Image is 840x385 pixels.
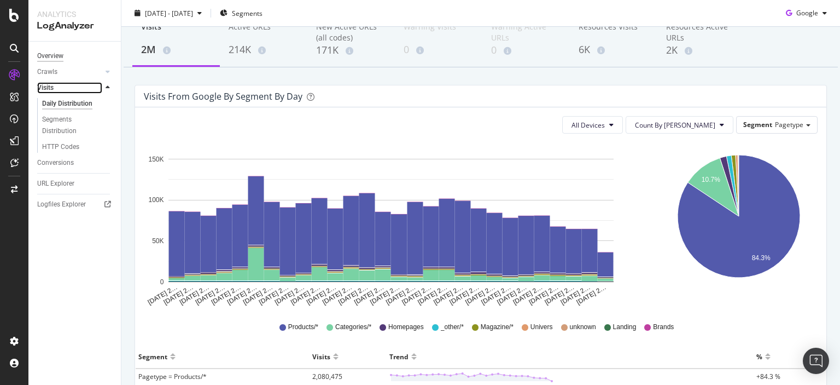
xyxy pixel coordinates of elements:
[562,116,623,134] button: All Devices
[42,114,103,137] div: Segments Distribution
[743,120,772,129] span: Segment
[316,43,386,58] div: 171K
[37,199,113,210] a: Logfiles Explorer
[37,157,113,169] a: Conversions
[579,43,649,57] div: 6K
[613,323,637,332] span: Landing
[756,348,762,365] div: %
[491,43,561,58] div: 0
[37,157,74,169] div: Conversions
[666,43,736,58] div: 2K
[37,178,113,189] a: URL Explorer
[751,254,770,262] text: 84.3%
[404,21,474,42] div: Warning Visits
[662,142,815,307] svg: A chart.
[796,8,818,18] span: Google
[441,323,464,332] span: _other/*
[42,98,113,110] a: Daily Distribution
[215,4,267,22] button: Segments
[335,323,371,332] span: Categories/*
[37,178,74,189] div: URL Explorer
[42,141,113,153] a: HTTP Codes
[144,91,302,102] div: Visits from google by Segment by Day
[42,98,92,110] div: Daily Distribution
[37,50,63,62] div: Overview
[775,120,803,129] span: Pagetype
[312,348,330,365] div: Visits
[148,197,164,204] text: 100K
[160,278,164,286] text: 0
[653,323,674,332] span: Brands
[145,8,193,18] span: [DATE] - [DATE]
[232,8,262,18] span: Segments
[570,323,596,332] span: unknown
[130,4,206,22] button: [DATE] - [DATE]
[138,348,167,365] div: Segment
[530,323,553,332] span: Univers
[42,114,113,137] a: Segments Distribution
[781,4,831,22] button: Google
[312,372,342,381] span: 2,080,475
[37,66,102,78] a: Crawls
[491,21,561,43] div: Warning Active URLs
[229,43,299,57] div: 214K
[388,323,424,332] span: Homepages
[144,142,638,307] svg: A chart.
[37,20,112,32] div: LogAnalyzer
[37,82,102,94] a: Visits
[152,237,164,245] text: 50K
[626,116,733,134] button: Count By [PERSON_NAME]
[666,21,736,43] div: Resources Active URLs
[803,348,829,374] div: Open Intercom Messenger
[37,82,54,94] div: Visits
[37,199,86,210] div: Logfiles Explorer
[756,372,780,381] span: +84.3 %
[389,348,409,365] div: Trend
[42,141,79,153] div: HTTP Codes
[404,43,474,57] div: 0
[571,120,605,130] span: All Devices
[229,21,299,42] div: Active URLs
[288,323,318,332] span: Products/*
[579,21,649,42] div: Resources Visits
[701,176,720,183] text: 10.7%
[138,372,207,381] span: Pagetype = Products/*
[481,323,514,332] span: Magazine/*
[141,21,211,42] div: Visits
[148,156,164,163] text: 150K
[37,50,113,62] a: Overview
[141,43,211,57] div: 2M
[635,120,715,130] span: Count By Day
[37,9,112,20] div: Analytics
[37,66,57,78] div: Crawls
[316,21,386,43] div: New Active URLs (all codes)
